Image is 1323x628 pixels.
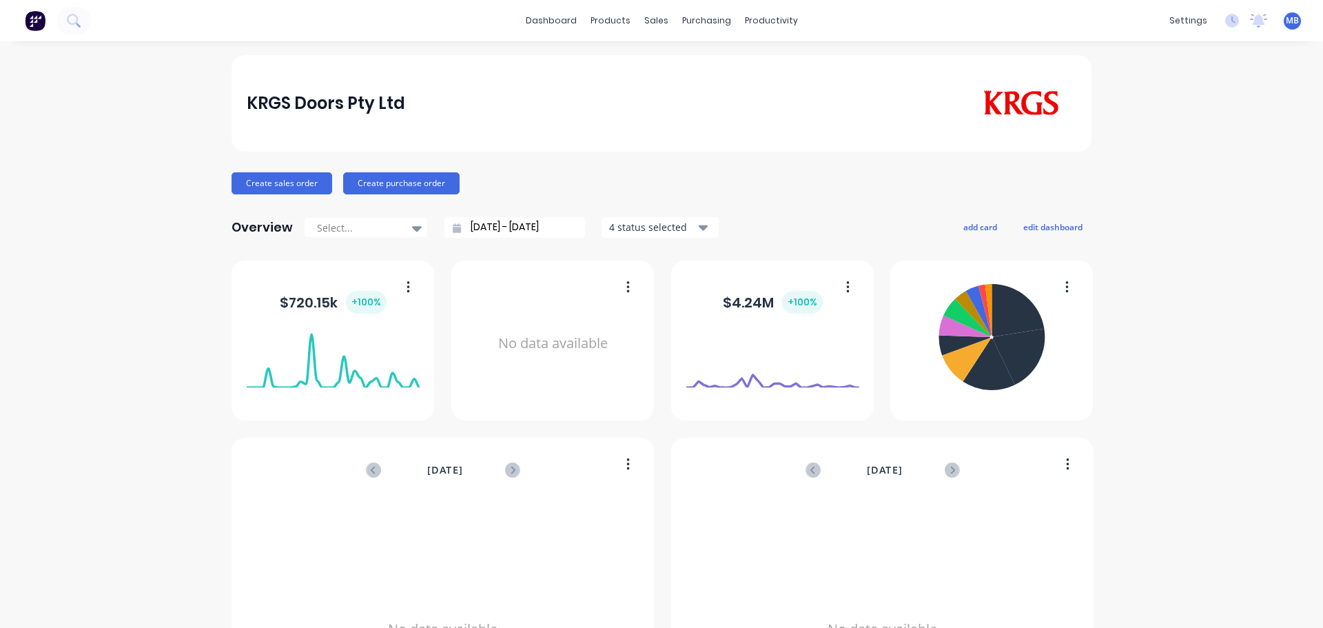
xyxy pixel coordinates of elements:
button: Create purchase order [343,172,460,194]
div: $ 720.15k [280,291,387,314]
div: 4 status selected [609,220,696,234]
div: No data available [466,278,639,409]
div: + 100 % [782,291,823,314]
button: add card [954,218,1006,236]
div: productivity [738,10,805,31]
span: MB [1286,14,1299,27]
span: [DATE] [427,463,463,478]
div: $ 4.24M [723,291,823,314]
div: sales [637,10,675,31]
a: dashboard [519,10,584,31]
img: KRGS Doors Pty Ltd [980,90,1062,117]
button: edit dashboard [1014,218,1091,236]
div: products [584,10,637,31]
div: Overview [232,214,293,241]
button: 4 status selected [602,217,719,238]
img: Factory [25,10,45,31]
div: + 100 % [346,291,387,314]
div: purchasing [675,10,738,31]
span: [DATE] [867,463,903,478]
button: Create sales order [232,172,332,194]
div: KRGS Doors Pty Ltd [247,90,405,117]
div: settings [1162,10,1214,31]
